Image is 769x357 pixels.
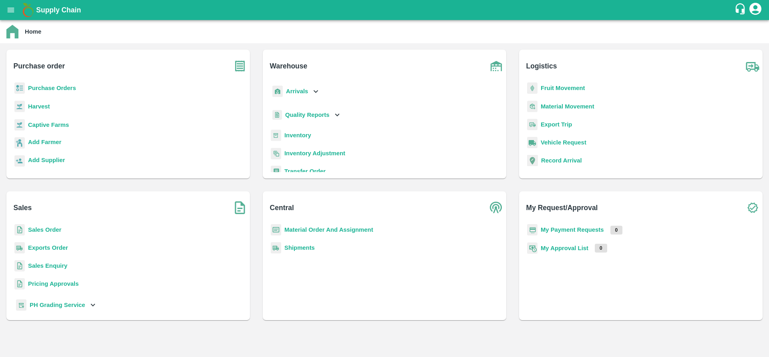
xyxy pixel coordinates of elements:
[6,25,18,38] img: home
[743,198,763,218] img: check
[20,2,36,18] img: logo
[284,132,311,138] a: Inventory
[28,281,79,287] a: Pricing Approvals
[270,60,308,72] b: Warehouse
[28,227,61,233] a: Sales Order
[734,3,748,17] div: customer-support
[28,263,67,269] a: Sales Enquiry
[28,245,68,251] a: Exports Order
[272,86,283,97] img: whArrival
[28,157,65,163] b: Add Supplier
[284,168,326,174] a: Transfer Order
[527,82,537,94] img: fruit
[14,296,97,314] div: PH Grading Service
[230,198,250,218] img: soSales
[541,157,582,164] a: Record Arrival
[486,56,506,76] img: warehouse
[14,137,25,149] img: farmer
[28,139,61,145] b: Add Farmer
[271,242,281,254] img: shipments
[285,112,330,118] b: Quality Reports
[526,202,598,213] b: My Request/Approval
[610,226,623,235] p: 0
[14,100,25,112] img: harvest
[16,299,26,311] img: whTracker
[526,60,557,72] b: Logistics
[28,138,61,148] a: Add Farmer
[743,56,763,76] img: truck
[271,107,342,123] div: Quality Reports
[14,60,65,72] b: Purchase order
[14,155,25,167] img: supplier
[286,88,308,94] b: Arrivals
[271,130,281,141] img: whInventory
[284,245,315,251] a: Shipments
[2,1,20,19] button: open drawer
[527,224,537,236] img: payment
[14,82,25,94] img: reciept
[28,85,76,91] a: Purchase Orders
[527,100,537,112] img: material
[14,224,25,236] img: sales
[14,278,25,290] img: sales
[30,302,85,308] b: PH Grading Service
[527,137,537,148] img: vehicle
[36,4,734,16] a: Supply Chain
[28,103,50,110] a: Harvest
[541,85,585,91] a: Fruit Movement
[271,82,320,100] div: Arrivals
[541,139,586,146] a: Vehicle Request
[284,150,345,156] a: Inventory Adjustment
[270,202,294,213] b: Central
[541,245,588,251] a: My Approval List
[748,2,763,18] div: account of current user
[36,6,81,14] b: Supply Chain
[14,242,25,254] img: shipments
[25,28,41,35] b: Home
[527,119,537,130] img: delivery
[271,166,281,177] img: whTransfer
[595,244,607,253] p: 0
[541,227,604,233] a: My Payment Requests
[541,103,594,110] a: Material Movement
[28,122,69,128] a: Captive Farms
[541,121,572,128] a: Export Trip
[284,227,373,233] a: Material Order And Assignment
[272,110,282,120] img: qualityReport
[14,119,25,131] img: harvest
[28,156,65,166] a: Add Supplier
[271,224,281,236] img: centralMaterial
[230,56,250,76] img: purchase
[527,242,537,254] img: approval
[14,260,25,272] img: sales
[527,155,538,166] img: recordArrival
[14,202,32,213] b: Sales
[271,148,281,159] img: inventory
[486,198,506,218] img: central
